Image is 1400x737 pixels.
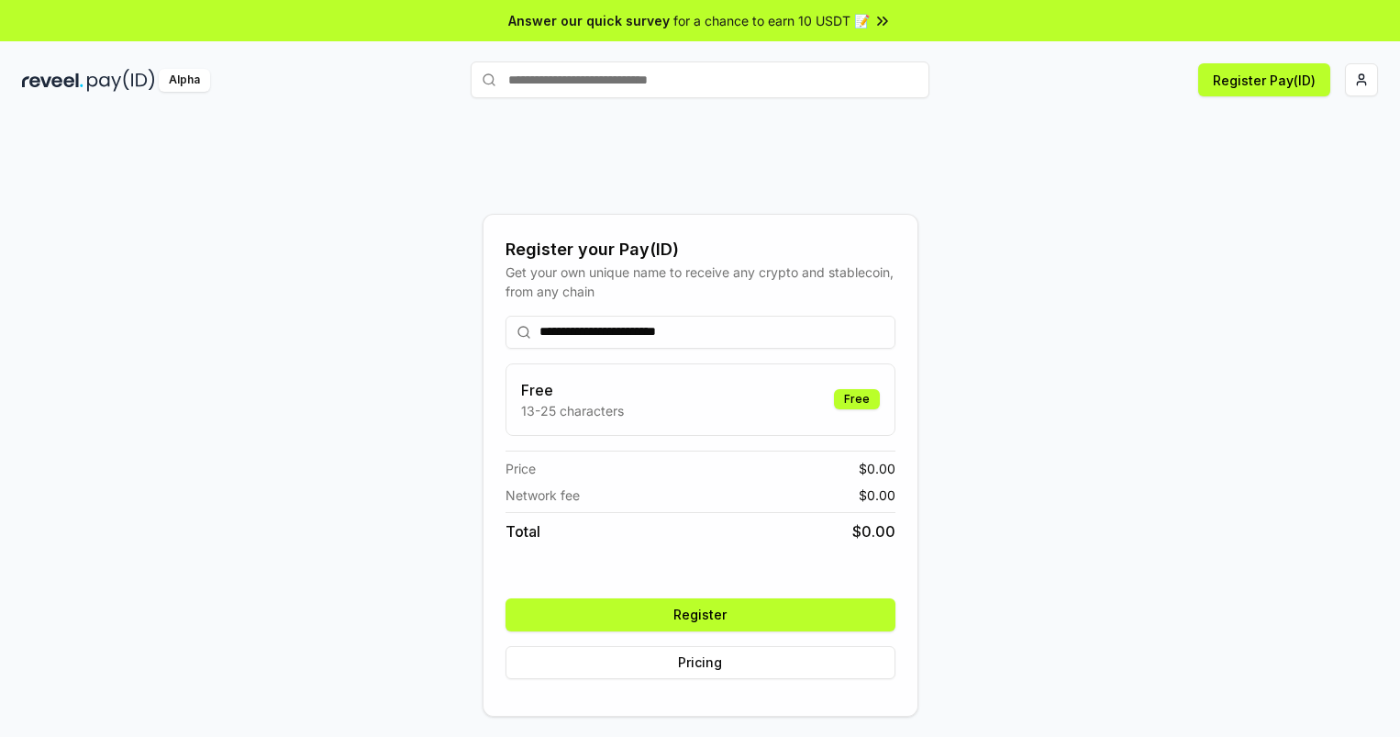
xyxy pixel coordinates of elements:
[508,11,670,30] span: Answer our quick survey
[506,237,895,262] div: Register your Pay(ID)
[506,459,536,478] span: Price
[506,646,895,679] button: Pricing
[521,379,624,401] h3: Free
[506,598,895,631] button: Register
[521,401,624,420] p: 13-25 characters
[506,486,580,505] span: Network fee
[1198,63,1330,96] button: Register Pay(ID)
[159,69,210,92] div: Alpha
[852,520,895,542] span: $ 0.00
[506,262,895,301] div: Get your own unique name to receive any crypto and stablecoin, from any chain
[87,69,155,92] img: pay_id
[859,459,895,478] span: $ 0.00
[22,69,83,92] img: reveel_dark
[506,520,540,542] span: Total
[673,11,870,30] span: for a chance to earn 10 USDT 📝
[834,389,880,409] div: Free
[859,486,895,505] span: $ 0.00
